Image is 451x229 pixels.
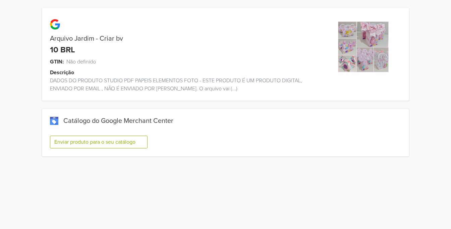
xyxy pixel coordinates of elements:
[50,68,326,77] div: Descrição
[42,77,318,93] div: DADOS DO PRODUTO STUDIO PDF PAPEIS ELEMENTOS FOTO - ESTE PRODUTO É UM PRODUTO DIGITAL, ENVIADO PO...
[50,117,401,125] div: Catálogo do Google Merchant Center
[50,136,148,148] button: Enviar produto para o seu catálogo
[50,45,75,55] div: 10 BRL
[42,35,318,43] div: Arquivo Jardim - Criar bv
[50,58,64,66] span: GTIN:
[338,21,389,72] img: product_image
[66,58,96,66] span: Não definido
